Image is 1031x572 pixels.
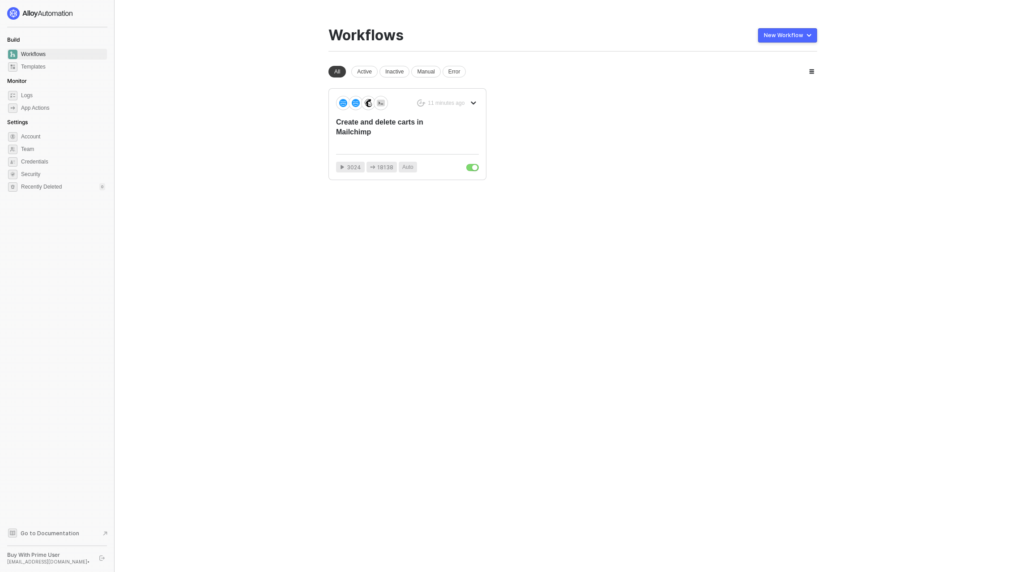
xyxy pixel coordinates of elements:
[21,156,105,167] span: Credentials
[417,99,426,107] span: icon-success-page
[377,99,385,107] img: icon
[7,119,28,125] span: Settings
[443,66,466,77] div: Error
[7,551,91,559] div: Buy With Prime User
[428,99,464,107] div: 11 minutes ago
[328,66,346,77] div: All
[21,183,62,191] span: Recently Deleted
[21,131,105,142] span: Account
[758,28,817,43] button: New Workflow
[8,170,17,179] span: security
[8,145,17,154] span: team
[21,169,105,180] span: Security
[370,164,375,170] span: icon-app-actions
[7,77,27,84] span: Monitor
[8,91,17,100] span: icon-logs
[377,163,393,172] span: 18138
[7,559,91,565] div: [EMAIL_ADDRESS][DOMAIN_NAME] •
[99,555,105,561] span: logout
[328,27,404,44] div: Workflows
[471,100,476,106] span: icon-arrow-down
[8,132,17,142] span: settings
[336,117,450,147] div: Create and delete carts in Mailchimp
[347,163,361,172] span: 3024
[21,61,105,72] span: Templates
[352,99,360,107] img: icon
[7,7,73,20] img: logo
[21,104,49,112] div: App Actions
[7,528,107,538] a: Knowledge Base
[21,144,105,155] span: Team
[7,36,20,43] span: Build
[99,183,105,190] div: 0
[21,49,105,60] span: Workflows
[8,62,17,72] span: marketplace
[351,66,378,77] div: Active
[8,50,17,59] span: dashboard
[21,90,105,101] span: Logs
[339,99,347,107] img: icon
[402,163,413,172] span: Auto
[21,529,79,537] span: Go to Documentation
[101,529,110,538] span: document-arrow
[8,157,17,167] span: credentials
[764,32,803,39] div: New Workflow
[8,529,17,538] span: documentation
[8,103,17,113] span: icon-app-actions
[411,66,440,77] div: Manual
[364,99,372,107] img: icon
[379,66,409,77] div: Inactive
[8,182,17,192] span: settings
[7,7,107,20] a: logo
